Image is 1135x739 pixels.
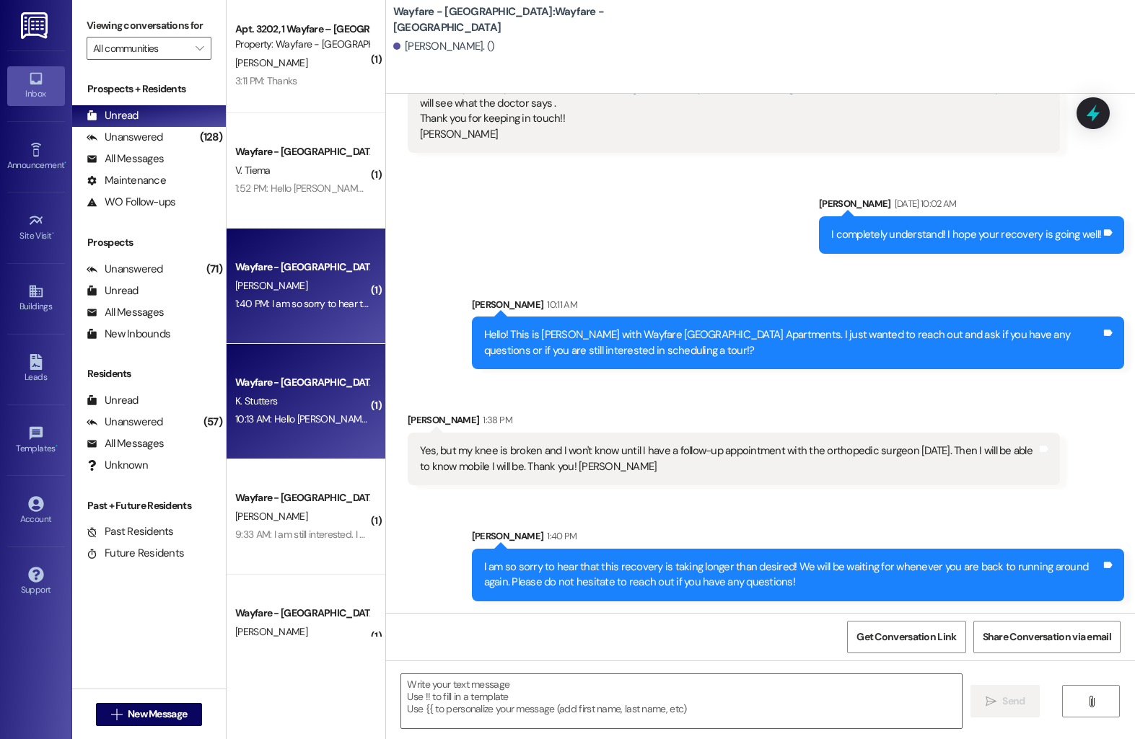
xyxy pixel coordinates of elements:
[420,81,1037,143] div: I broke my kneecap from a fall on the floor . I might be able to your next week using a [PERSON_N...
[128,707,187,722] span: New Message
[970,685,1040,717] button: Send
[87,283,139,298] div: Unread
[543,297,577,312] div: 10:11 AM
[235,297,1110,310] div: 1:40 PM: I am so sorry to hear that this recovery is taking longer than desired! We will be waiti...
[87,195,175,210] div: WO Follow-ups
[7,279,65,318] a: Buildings
[87,546,184,561] div: Future Residents
[87,327,170,342] div: New Inbounds
[72,81,226,97] div: Prospects + Residents
[472,297,1124,317] div: [PERSON_NAME]
[87,524,174,539] div: Past Residents
[891,196,957,211] div: [DATE] 10:02 AM
[72,366,226,381] div: Residents
[21,12,51,39] img: ResiDesk Logo
[235,625,307,638] span: [PERSON_NAME]
[7,208,65,247] a: Site Visit •
[479,412,512,428] div: 1:38 PM
[1086,696,1097,707] i: 
[847,621,965,653] button: Get Conversation Link
[472,528,1124,549] div: [PERSON_NAME]
[235,528,737,541] div: 9:33 AM: I am still interested. I still have a couple other places to view and I should know by e...
[986,696,996,707] i: 
[420,443,1037,474] div: Yes, but my knee is broken and I won't know until I have a follow-up appointment with the orthope...
[87,173,166,188] div: Maintenance
[111,709,122,720] i: 
[393,39,495,54] div: [PERSON_NAME]. ()
[87,262,163,277] div: Unanswered
[7,350,65,389] a: Leads
[72,235,226,250] div: Prospects
[408,412,1060,433] div: [PERSON_NAME]
[64,158,66,168] span: •
[484,327,1101,358] div: Hello! This is [PERSON_NAME] with Wayfare [GEOGRAPHIC_DATA] Apartments. I just wanted to reach ou...
[7,562,65,601] a: Support
[235,606,369,621] div: Wayfare - [GEOGRAPHIC_DATA]
[87,14,211,37] label: Viewing conversations for
[87,436,164,451] div: All Messages
[393,4,682,35] b: Wayfare - [GEOGRAPHIC_DATA]: Wayfare - [GEOGRAPHIC_DATA]
[235,375,369,390] div: Wayfare - [GEOGRAPHIC_DATA]
[200,411,226,433] div: (57)
[484,559,1101,590] div: I am so sorry to hear that this recovery is taking longer than desired! We will be waiting for wh...
[7,492,65,531] a: Account
[1002,694,1025,709] span: Send
[52,229,54,239] span: •
[93,37,188,60] input: All communities
[235,260,369,275] div: Wayfare - [GEOGRAPHIC_DATA]
[56,441,58,451] span: •
[983,629,1111,645] span: Share Conversation via email
[72,498,226,513] div: Past + Future Residents
[87,458,148,473] div: Unknown
[96,703,203,726] button: New Message
[856,629,956,645] span: Get Conversation Link
[87,151,164,167] div: All Messages
[235,182,533,195] div: 1:52 PM: Hello [PERSON_NAME]. I will not be able to. Thank you so much
[831,227,1101,242] div: I completely understand! I hope your recovery is going well!
[87,415,163,430] div: Unanswered
[87,393,139,408] div: Unread
[196,126,226,149] div: (128)
[235,164,270,177] span: V. Tiema
[543,528,577,544] div: 1:40 PM
[819,196,1124,216] div: [PERSON_NAME]
[235,490,369,505] div: Wayfare - [GEOGRAPHIC_DATA]
[235,510,307,523] span: [PERSON_NAME]
[235,412,628,425] div: 10:13 AM: Hello [PERSON_NAME]. Thank you for following up. I won't be needing the Apartment.
[235,74,297,87] div: 3:11 PM: Thanks
[87,130,163,145] div: Unanswered
[87,305,164,320] div: All Messages
[973,621,1121,653] button: Share Conversation via email
[7,421,65,460] a: Templates •
[235,37,369,52] div: Property: Wayfare - [GEOGRAPHIC_DATA]
[87,108,139,123] div: Unread
[7,66,65,105] a: Inbox
[196,43,203,54] i: 
[235,56,307,69] span: [PERSON_NAME]
[203,258,226,280] div: (71)
[235,22,369,37] div: Apt. 3202, 1 Wayfare – [GEOGRAPHIC_DATA]
[235,279,307,292] span: [PERSON_NAME]
[235,144,369,159] div: Wayfare - [GEOGRAPHIC_DATA]
[235,394,277,407] span: K. Stutters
